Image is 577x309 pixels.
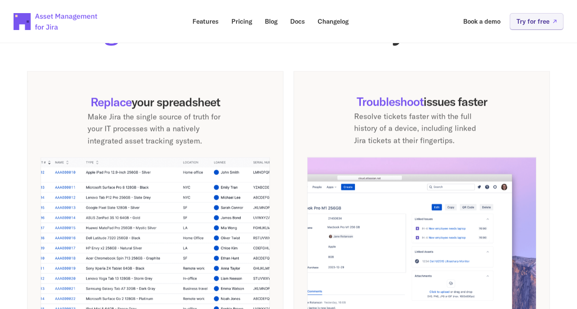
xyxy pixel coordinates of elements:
[312,13,354,30] a: Changelog
[307,95,536,109] h3: Troubleshoot
[457,13,506,30] a: Book a demo
[284,13,311,30] a: Docs
[290,18,305,25] p: Docs
[259,13,283,30] a: Blog
[231,18,252,25] p: Pricing
[423,94,487,109] span: issues faster
[318,18,349,25] p: Changelog
[225,13,258,30] a: Pricing
[463,18,500,25] p: Book a demo
[91,94,132,109] span: Replace
[265,18,278,25] p: Blog
[510,13,563,30] a: Try for free
[192,18,219,25] p: Features
[27,17,550,44] h2: A for all your assets
[187,13,225,30] a: Features
[41,95,270,109] h3: your spreadsheet
[88,111,223,147] p: Make Jira the single source of truth for your IT processes with a natively integrated asset track...
[517,18,550,25] p: Try for free
[354,111,489,147] p: Resolve tickets faster with the full history of a device, including linked Jira tickets at their ...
